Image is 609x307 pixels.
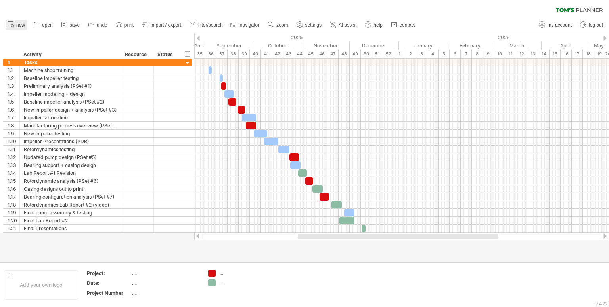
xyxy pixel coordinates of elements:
div: New impeller design + analysis (PSet #3) [24,106,117,114]
div: 1.18 [8,201,19,208]
span: open [42,22,53,28]
div: 41 [261,50,272,58]
div: Final Presentations [24,225,117,232]
span: filter/search [198,22,223,28]
span: AI assist [339,22,356,28]
div: 10 [494,50,505,58]
div: 1.15 [8,177,19,185]
div: 46 [316,50,327,58]
div: 1.10 [8,138,19,145]
div: March 2026 [492,42,542,50]
div: 51 [372,50,383,58]
div: 1.8 [8,122,19,129]
div: 12 [516,50,527,58]
span: print [124,22,134,28]
span: help [373,22,383,28]
div: 1.7 [8,114,19,121]
span: my account [548,22,572,28]
div: Baseline impeller testing [24,74,117,82]
div: 7 [461,50,472,58]
div: 14 [538,50,550,58]
div: Rotordynamics Lab Report #2 (video) [24,201,117,208]
div: 52 [383,50,394,58]
div: Status [157,51,175,59]
div: 1.13 [8,161,19,169]
div: Updated pump design (PSet #5) [24,153,117,161]
div: 47 [327,50,339,58]
a: contact [389,20,417,30]
div: 1.6 [8,106,19,114]
div: Impeller fabrication [24,114,117,121]
span: navigator [240,22,259,28]
div: Rotordynamic analysis (PSet #6) [24,177,117,185]
div: Add your own logo [4,270,78,300]
div: 2 [405,50,416,58]
div: 6 [450,50,461,58]
div: November 2025 [302,42,350,50]
div: .... [220,279,263,286]
a: print [114,20,136,30]
div: 18 [583,50,594,58]
div: 1.3 [8,82,19,90]
div: .... [220,270,263,277]
a: settings [295,20,324,30]
span: import / export [151,22,181,28]
div: 44 [294,50,305,58]
div: September 2025 [205,42,253,50]
div: Date: [87,280,130,286]
div: 1.17 [8,193,19,201]
a: new [6,20,27,30]
div: 1.20 [8,217,19,224]
div: .... [132,270,199,277]
div: Preliminary analysis (PSet #1) [24,82,117,90]
span: contact [400,22,415,28]
div: 19 [594,50,605,58]
div: Project: [87,270,130,277]
div: 1.11 [8,146,19,153]
div: 4 [427,50,439,58]
div: 5 [439,50,450,58]
div: 38 [228,50,239,58]
a: log out [578,20,605,30]
div: January 2026 [399,42,448,50]
a: my account [537,20,574,30]
div: 42 [272,50,283,58]
div: February 2026 [448,42,492,50]
div: Resource [125,51,149,59]
div: 1.12 [8,153,19,161]
div: New impeller testing [24,130,117,137]
div: 1.5 [8,98,19,106]
div: 48 [339,50,350,58]
a: navigator [229,20,262,30]
div: 3 [416,50,427,58]
div: 13 [527,50,538,58]
div: 50 [361,50,372,58]
div: 1.19 [8,209,19,216]
div: 1.16 [8,185,19,193]
div: 37 [216,50,228,58]
div: 1.9 [8,130,19,137]
div: Bearing support + casing design [24,161,117,169]
div: Activity [23,51,117,59]
div: Final pump assembly & testing [24,209,117,216]
a: help [363,20,385,30]
div: 1.21 [8,225,19,232]
div: April 2026 [542,42,589,50]
a: zoom [266,20,290,30]
div: December 2025 [350,42,399,50]
span: settings [305,22,322,28]
div: 40 [250,50,261,58]
div: 17 [572,50,583,58]
div: .... [132,290,199,296]
span: log out [589,22,603,28]
div: Bearing configuration analysis (PSet #7) [24,193,117,201]
div: 49 [350,50,361,58]
div: 1 [8,59,19,66]
div: Casing designs out to print [24,185,117,193]
div: 1.4 [8,90,19,98]
div: 16 [561,50,572,58]
div: 36 [205,50,216,58]
div: 45 [305,50,316,58]
div: Lab Report #1 Revision [24,169,117,177]
a: filter/search [188,20,225,30]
